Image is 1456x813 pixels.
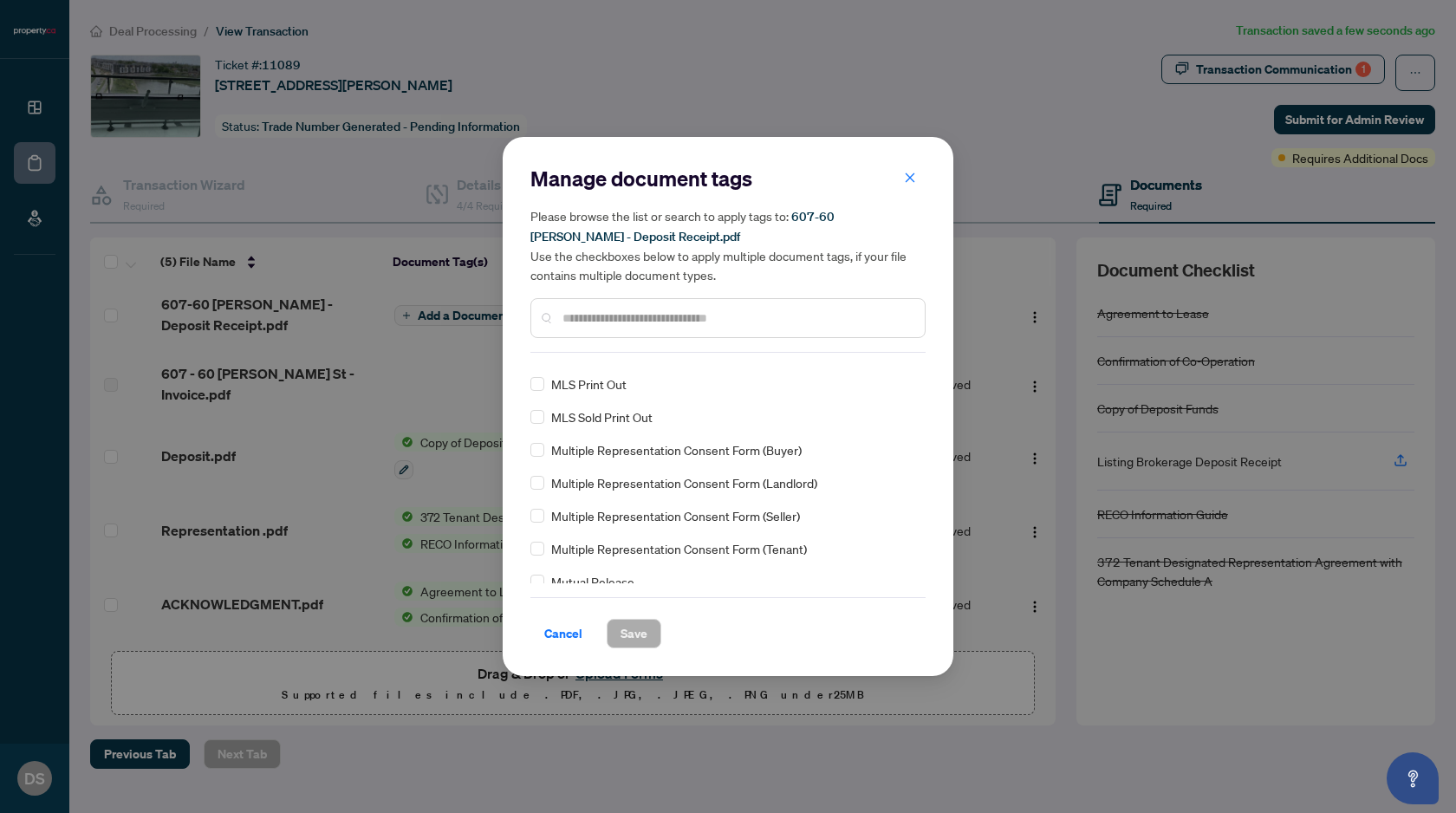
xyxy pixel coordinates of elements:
span: Multiple Representation Consent Form (Buyer) [551,440,802,459]
h2: Manage document tags [530,165,926,192]
span: Multiple Representation Consent Form (Tenant) [551,539,807,558]
span: Mutual Release [551,572,634,591]
span: Multiple Representation Consent Form (Seller) [551,506,800,525]
button: Cancel [530,619,596,648]
span: Cancel [544,620,582,647]
span: close [904,172,916,184]
span: MLS Print Out [551,374,627,393]
button: Save [607,619,661,648]
span: MLS Sold Print Out [551,407,653,426]
span: Multiple Representation Consent Form (Landlord) [551,473,817,492]
h5: Please browse the list or search to apply tags to: Use the checkboxes below to apply multiple doc... [530,206,926,284]
button: Open asap [1387,752,1439,804]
